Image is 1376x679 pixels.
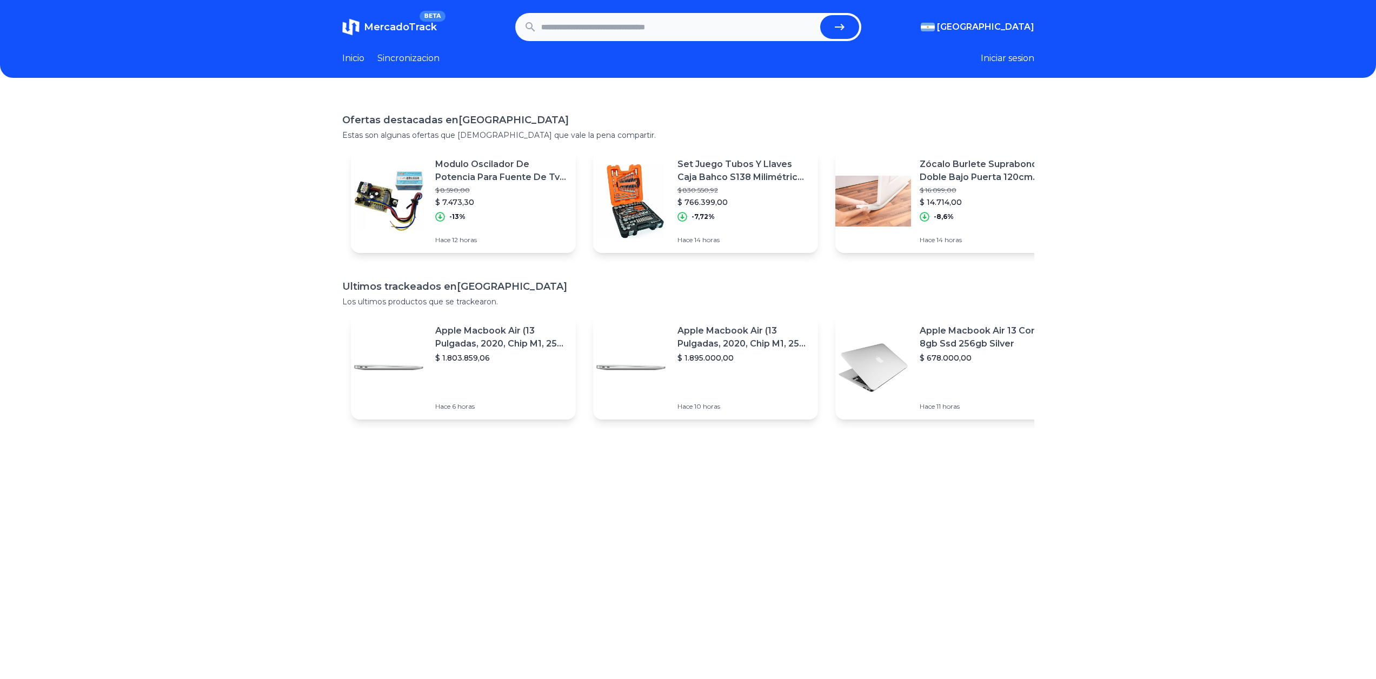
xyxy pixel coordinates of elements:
p: $ 678.000,00 [920,352,1052,363]
p: Set Juego Tubos Y Llaves Caja Bahco S138 Milimétrico Pulgada [677,158,809,184]
a: Sincronizacion [377,52,440,65]
img: Featured image [351,163,427,239]
h1: Ofertas destacadas en [GEOGRAPHIC_DATA] [342,112,1034,128]
a: Featured imageModulo Oscilador De Potencia Para Fuente De Tv Lcd Led$ 8.590,00$ 7.473,30-13%Hace ... [351,149,576,253]
span: MercadoTrack [364,21,437,33]
a: Featured imageApple Macbook Air (13 Pulgadas, 2020, Chip M1, 256 Gb De Ssd, 8 Gb De Ram) - Plata$... [593,316,818,420]
p: Apple Macbook Air 13 Core I5 8gb Ssd 256gb Silver [920,324,1052,350]
p: -13% [449,212,466,221]
p: Hace 6 horas [435,402,567,411]
button: [GEOGRAPHIC_DATA] [921,21,1034,34]
img: Featured image [835,163,911,239]
a: Featured imageSet Juego Tubos Y Llaves Caja Bahco S138 Milimétrico Pulgada$ 830.550,92$ 766.399,0... [593,149,818,253]
span: [GEOGRAPHIC_DATA] [937,21,1034,34]
img: Featured image [351,330,427,405]
img: Featured image [835,330,911,405]
a: Inicio [342,52,364,65]
img: MercadoTrack [342,18,360,36]
p: $ 766.399,00 [677,197,809,208]
p: -8,6% [934,212,954,221]
p: Apple Macbook Air (13 Pulgadas, 2020, Chip M1, 256 Gb De Ssd, 8 Gb De Ram) - Plata [435,324,567,350]
h1: Ultimos trackeados en [GEOGRAPHIC_DATA] [342,279,1034,294]
img: Featured image [593,163,669,239]
p: Modulo Oscilador De Potencia Para Fuente De Tv Lcd Led [435,158,567,184]
p: Hace 14 horas [677,236,809,244]
p: $ 8.590,00 [435,186,567,195]
a: Featured imageZócalo Burlete Suprabond Doble Bajo Puerta 120cm Colores$ 16.099,00$ 14.714,00-8,6%... [835,149,1060,253]
img: Featured image [593,330,669,405]
p: Zócalo Burlete Suprabond Doble Bajo Puerta 120cm Colores [920,158,1052,184]
p: $ 7.473,30 [435,197,567,208]
p: Los ultimos productos que se trackearon. [342,296,1034,307]
p: Hace 11 horas [920,402,1052,411]
p: Hace 10 horas [677,402,809,411]
p: -7,72% [692,212,715,221]
p: $ 830.550,92 [677,186,809,195]
img: Argentina [921,23,935,31]
p: Estas son algunas ofertas que [DEMOGRAPHIC_DATA] que vale la pena compartir. [342,130,1034,141]
a: MercadoTrackBETA [342,18,437,36]
p: Hace 14 horas [920,236,1052,244]
button: Iniciar sesion [981,52,1034,65]
p: $ 1.803.859,06 [435,352,567,363]
a: Featured imageApple Macbook Air 13 Core I5 8gb Ssd 256gb Silver$ 678.000,00Hace 11 horas [835,316,1060,420]
span: BETA [420,11,445,22]
p: Hace 12 horas [435,236,567,244]
p: Apple Macbook Air (13 Pulgadas, 2020, Chip M1, 256 Gb De Ssd, 8 Gb De Ram) - Plata [677,324,809,350]
p: $ 14.714,00 [920,197,1052,208]
a: Featured imageApple Macbook Air (13 Pulgadas, 2020, Chip M1, 256 Gb De Ssd, 8 Gb De Ram) - Plata$... [351,316,576,420]
p: $ 16.099,00 [920,186,1052,195]
p: $ 1.895.000,00 [677,352,809,363]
